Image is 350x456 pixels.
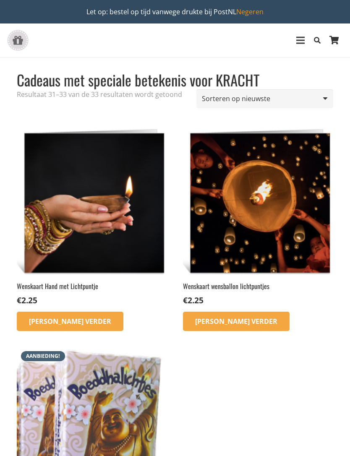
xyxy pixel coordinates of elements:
[183,294,188,306] span: €
[183,126,333,276] img: Wenskaarten met spreuken en wijsheden Wensballonnen lichtpuntjes
[291,30,310,51] a: Menu
[196,89,333,108] select: Winkelbestelling
[17,126,167,276] img: Wenskaart met quotes en wijsheden Geven kaars
[17,294,21,306] span: €
[7,30,29,51] a: gift-box-icon-grey-inspirerendwinkelen
[183,126,333,306] a: Wenskaart wensballon lichtpuntjes €2.25
[17,294,37,306] bdi: 2.25
[21,351,65,361] span: Aanbieding!
[325,23,343,57] a: Winkelwagen
[236,7,264,16] a: Negeren
[183,294,204,306] bdi: 2.25
[17,126,167,306] a: Wenskaart Hand met Lichtpuntje €2.25
[17,281,167,291] h2: Wenskaart Hand met Lichtpuntje
[183,281,333,291] h2: Wenskaart wensballon lichtpuntjes
[17,312,123,331] a: Lees meer over “Wenskaart Hand met Lichtpuntje”
[17,70,259,89] h1: Cadeaus met speciale betekenis voor KRACHT
[310,30,325,51] a: Zoeken
[17,89,182,99] p: Resultaat 31–33 van de 33 resultaten wordt getoond
[183,312,290,331] a: Lees meer over “Wenskaart wensballon lichtpuntjes”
